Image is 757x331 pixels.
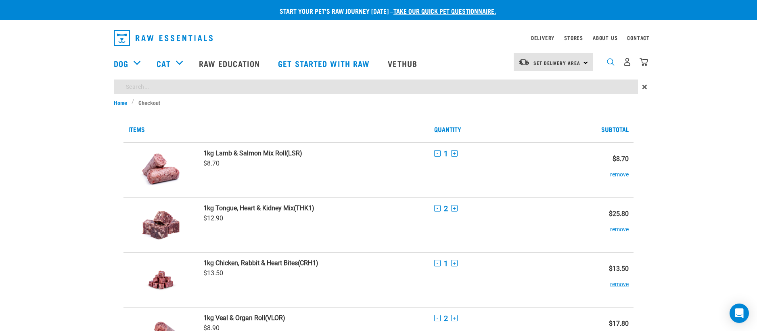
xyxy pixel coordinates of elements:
[203,269,223,277] span: $13.50
[203,159,220,167] span: $8.70
[593,36,617,39] a: About Us
[451,150,458,157] button: +
[583,197,634,252] td: $25.80
[429,116,582,142] th: Quantity
[140,149,182,191] img: Lamb & Salmon Mix Roll
[519,59,529,66] img: van-moving.png
[583,116,634,142] th: Subtotal
[140,204,182,246] img: Tongue, Heart & Kidney Mix
[191,47,270,80] a: Raw Education
[203,149,286,157] strong: 1kg Lamb & Salmon Mix Roll
[270,47,380,80] a: Get started with Raw
[451,315,458,321] button: +
[434,315,441,321] button: -
[203,204,294,212] strong: 1kg Tongue, Heart & Kidney Mix
[140,259,182,301] img: Chicken, Rabbit & Heart Bites
[203,259,298,267] strong: 1kg Chicken, Rabbit & Heart Bites
[610,163,629,178] button: remove
[451,205,458,212] button: +
[642,80,647,94] span: ×
[107,27,650,49] nav: dropdown navigation
[114,98,643,107] nav: breadcrumbs
[434,260,441,266] button: -
[434,150,441,157] button: -
[380,47,427,80] a: Vethub
[610,218,629,233] button: remove
[533,61,580,64] span: Set Delivery Area
[607,58,615,66] img: home-icon-1@2x.png
[444,314,448,323] span: 2
[444,259,448,268] span: 1
[114,57,128,69] a: Dog
[114,80,638,94] input: Search...
[203,314,265,322] strong: 1kg Veal & Organ Roll
[444,149,448,158] span: 1
[583,142,634,198] td: $8.70
[640,58,648,66] img: home-icon@2x.png
[157,57,170,69] a: Cat
[203,214,223,222] span: $12.90
[730,304,749,323] div: Open Intercom Messenger
[203,314,425,322] a: 1kg Veal & Organ Roll(VLOR)
[451,260,458,266] button: +
[564,36,583,39] a: Stores
[123,116,429,142] th: Items
[623,58,632,66] img: user.png
[203,259,425,267] a: 1kg Chicken, Rabbit & Heart Bites(CRH1)
[434,205,441,212] button: -
[114,30,213,46] img: Raw Essentials Logo
[583,252,634,307] td: $13.50
[531,36,554,39] a: Delivery
[627,36,650,39] a: Contact
[444,204,448,213] span: 2
[610,272,629,288] button: remove
[393,9,496,13] a: take our quick pet questionnaire.
[114,98,132,107] a: Home
[203,149,425,157] a: 1kg Lamb & Salmon Mix Roll(LSR)
[203,204,425,212] a: 1kg Tongue, Heart & Kidney Mix(THK1)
